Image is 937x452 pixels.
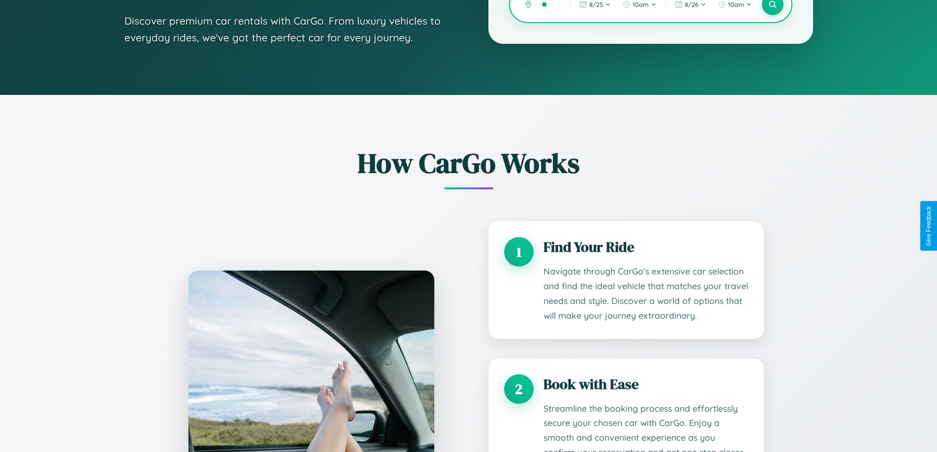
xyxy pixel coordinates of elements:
[544,264,748,323] p: Navigate through CarGo's extensive car selection and find the ideal vehicle that matches your tra...
[504,237,534,267] div: 1
[174,144,764,182] h2: How CarGo Works
[124,13,449,46] p: Discover premium car rentals with CarGo. From luxury vehicles to everyday rides, we've got the pe...
[589,0,603,8] span: 8 / 25
[544,374,748,394] h3: Book with Ease
[685,0,698,8] span: 8 / 26
[504,374,534,404] div: 2
[633,0,649,8] span: 10am
[544,237,748,257] h3: Find Your Ride
[728,0,744,8] span: 10am
[925,206,932,246] div: Give Feedback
